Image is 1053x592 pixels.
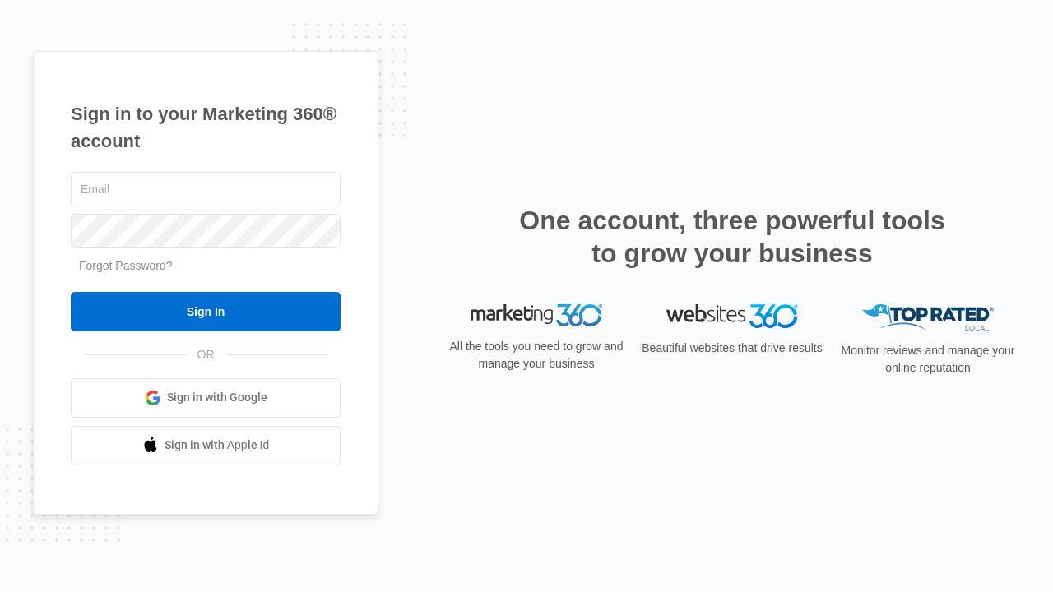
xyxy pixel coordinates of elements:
[666,304,798,328] img: Websites 360
[836,342,1020,377] p: Monitor reviews and manage your online reputation
[71,292,341,331] input: Sign In
[165,437,270,454] span: Sign in with Apple Id
[514,204,950,270] h2: One account, three powerful tools to grow your business
[471,304,602,327] img: Marketing 360
[167,389,267,406] span: Sign in with Google
[71,100,341,155] h1: Sign in to your Marketing 360® account
[640,340,824,357] p: Beautiful websites that drive results
[862,304,994,331] img: Top Rated Local
[71,172,341,206] input: Email
[186,346,226,363] span: OR
[444,338,629,372] p: All the tools you need to grow and manage your business
[71,426,341,465] a: Sign in with Apple Id
[79,259,173,272] a: Forgot Password?
[71,378,341,418] a: Sign in with Google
